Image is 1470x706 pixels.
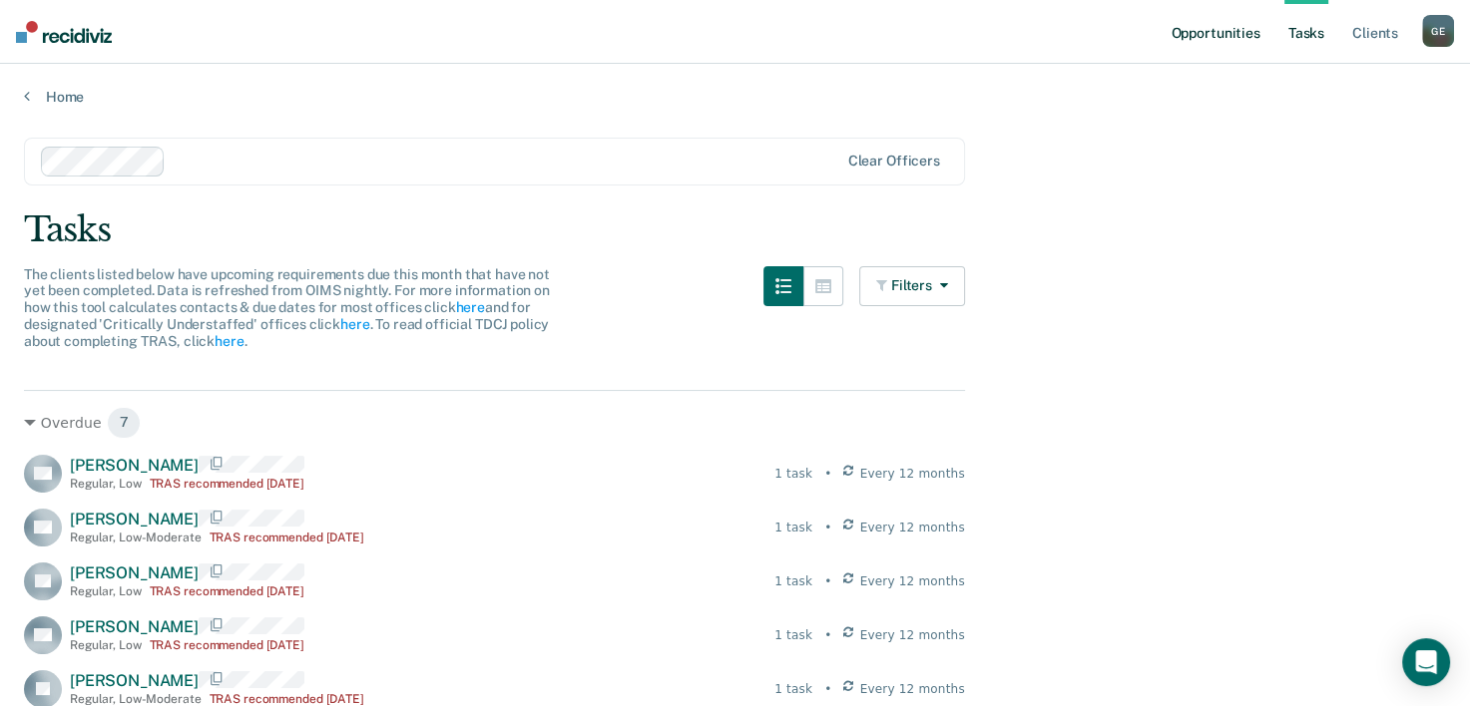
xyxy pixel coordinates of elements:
button: Filters [859,266,965,306]
span: [PERSON_NAME] [70,510,199,529]
a: here [340,316,369,332]
div: Open Intercom Messenger [1402,638,1450,686]
span: [PERSON_NAME] [70,456,199,475]
span: 7 [107,407,142,439]
div: • [824,465,831,483]
a: Home [24,88,1446,106]
div: • [824,572,831,590]
div: Clear officers [848,153,940,170]
span: [PERSON_NAME] [70,671,199,690]
div: Overdue 7 [24,407,965,439]
div: TRAS recommended [DATE] [210,692,364,706]
div: Tasks [24,209,1446,250]
div: TRAS recommended [DATE] [150,584,304,598]
a: here [455,299,484,315]
div: Regular , Low-Moderate [70,530,202,544]
div: • [824,680,831,698]
span: Every 12 months [860,465,965,483]
div: TRAS recommended [DATE] [150,638,304,652]
span: Every 12 months [860,519,965,536]
div: Regular , Low [70,477,142,491]
div: G E [1422,15,1454,47]
div: Regular , Low-Moderate [70,692,202,706]
div: 1 task [774,465,812,483]
span: The clients listed below have upcoming requirements due this month that have not yet been complet... [24,266,550,349]
span: Every 12 months [860,626,965,644]
div: 1 task [774,680,812,698]
div: 1 task [774,572,812,590]
div: Regular , Low [70,584,142,598]
div: • [824,519,831,536]
span: Every 12 months [860,572,965,590]
div: 1 task [774,626,812,644]
div: 1 task [774,519,812,536]
a: here [215,333,244,349]
div: TRAS recommended [DATE] [150,477,304,491]
div: TRAS recommended [DATE] [210,530,364,544]
span: [PERSON_NAME] [70,617,199,636]
span: Every 12 months [860,680,965,698]
span: [PERSON_NAME] [70,563,199,582]
div: Regular , Low [70,638,142,652]
img: Recidiviz [16,21,112,43]
button: GE [1422,15,1454,47]
div: • [824,626,831,644]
